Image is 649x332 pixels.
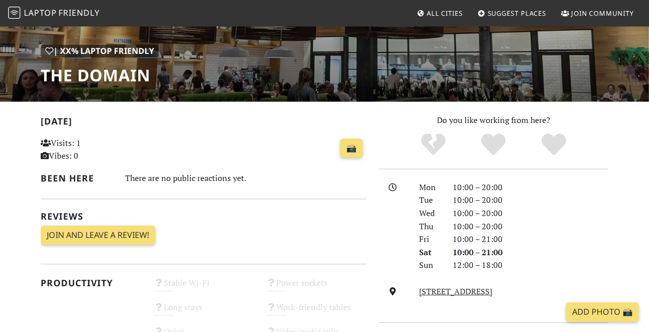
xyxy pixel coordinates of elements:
[412,4,467,22] a: All Cities
[403,132,463,158] div: No
[447,233,614,246] div: 10:00 – 21:00
[447,220,614,233] div: 10:00 – 20:00
[125,171,367,186] div: There are no public reactions yet.
[488,9,547,18] span: Suggest Places
[413,246,447,259] div: Sat
[571,9,634,18] span: Join Community
[447,207,614,220] div: 10:00 – 20:00
[474,4,551,22] a: Suggest Places
[413,181,447,194] div: Mon
[340,139,363,158] a: 📸
[41,278,141,288] h2: Productivity
[8,5,100,22] a: LaptopFriendly LaptopFriendly
[379,114,608,127] p: Do you like working from here?
[58,7,99,18] span: Friendly
[447,246,614,259] div: 10:00 – 21:00
[147,276,260,300] div: Stable Wi-Fi
[24,7,57,18] span: Laptop
[41,116,367,131] h2: [DATE]
[260,276,373,300] div: Power sockets
[557,4,638,22] a: Join Community
[447,181,614,194] div: 10:00 – 20:00
[413,259,447,272] div: Sun
[447,259,614,272] div: 12:00 – 18:00
[413,207,447,220] div: Wed
[41,226,155,245] a: Join and leave a review!
[41,137,141,163] p: Visits: 1 Vibes: 0
[524,132,584,158] div: Definitely!
[419,286,492,297] a: [STREET_ADDRESS]
[41,66,159,85] h1: The Domain
[413,233,447,246] div: Fri
[8,7,20,19] img: LaptopFriendly
[260,300,373,324] div: Work-friendly tables
[41,173,113,184] h2: Been here
[147,300,260,324] div: Long stays
[413,194,447,207] div: Tue
[41,45,159,58] div: | XX% Laptop Friendly
[463,132,524,158] div: Yes
[41,211,367,222] h2: Reviews
[447,194,614,207] div: 10:00 – 20:00
[413,220,447,233] div: Thu
[427,9,463,18] span: All Cities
